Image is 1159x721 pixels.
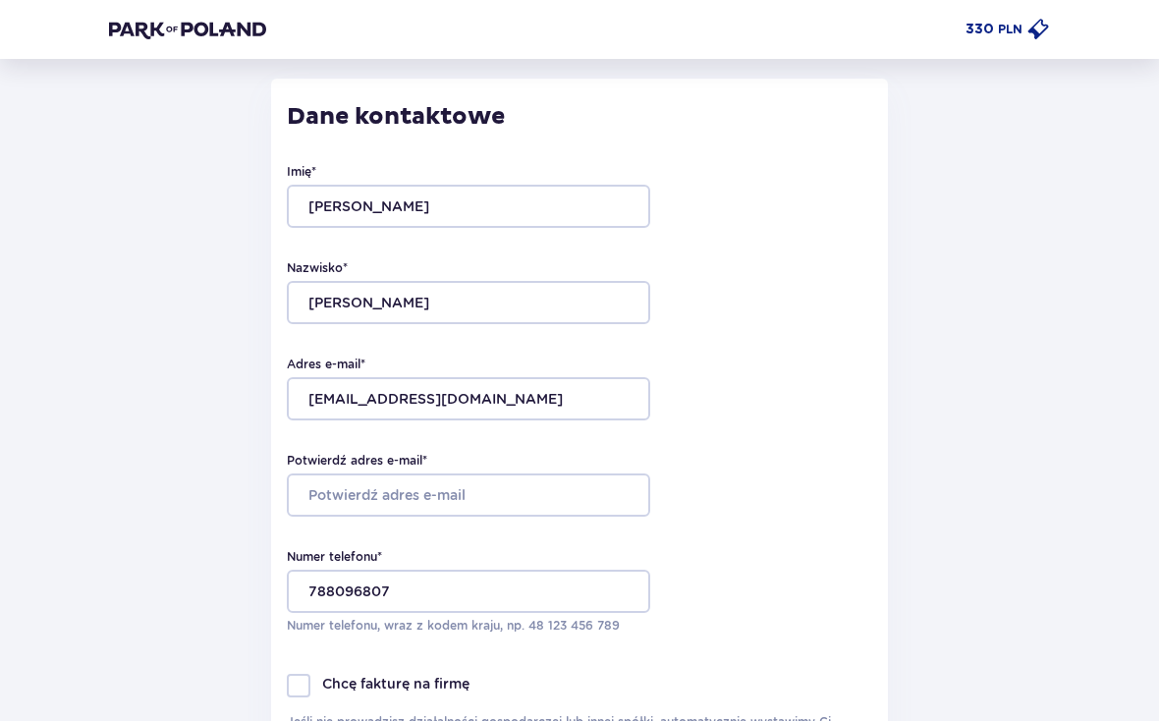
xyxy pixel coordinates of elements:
[287,570,650,613] input: Numer telefonu
[287,473,650,517] input: Potwierdź adres e-mail
[287,102,872,132] p: Dane kontaktowe
[966,20,994,39] p: 330
[287,377,650,420] input: Adres e-mail
[287,259,348,277] label: Nazwisko *
[322,674,469,693] p: Chcę fakturę na firmę
[287,452,427,470] label: Potwierdź adres e-mail *
[287,356,365,373] label: Adres e-mail *
[287,185,650,228] input: Imię
[109,20,266,39] img: Park of Poland logo
[287,548,382,566] label: Numer telefonu *
[998,21,1022,38] p: PLN
[287,163,316,181] label: Imię *
[287,617,650,635] p: Numer telefonu, wraz z kodem kraju, np. 48 ​123 ​456 ​789
[287,281,650,324] input: Nazwisko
